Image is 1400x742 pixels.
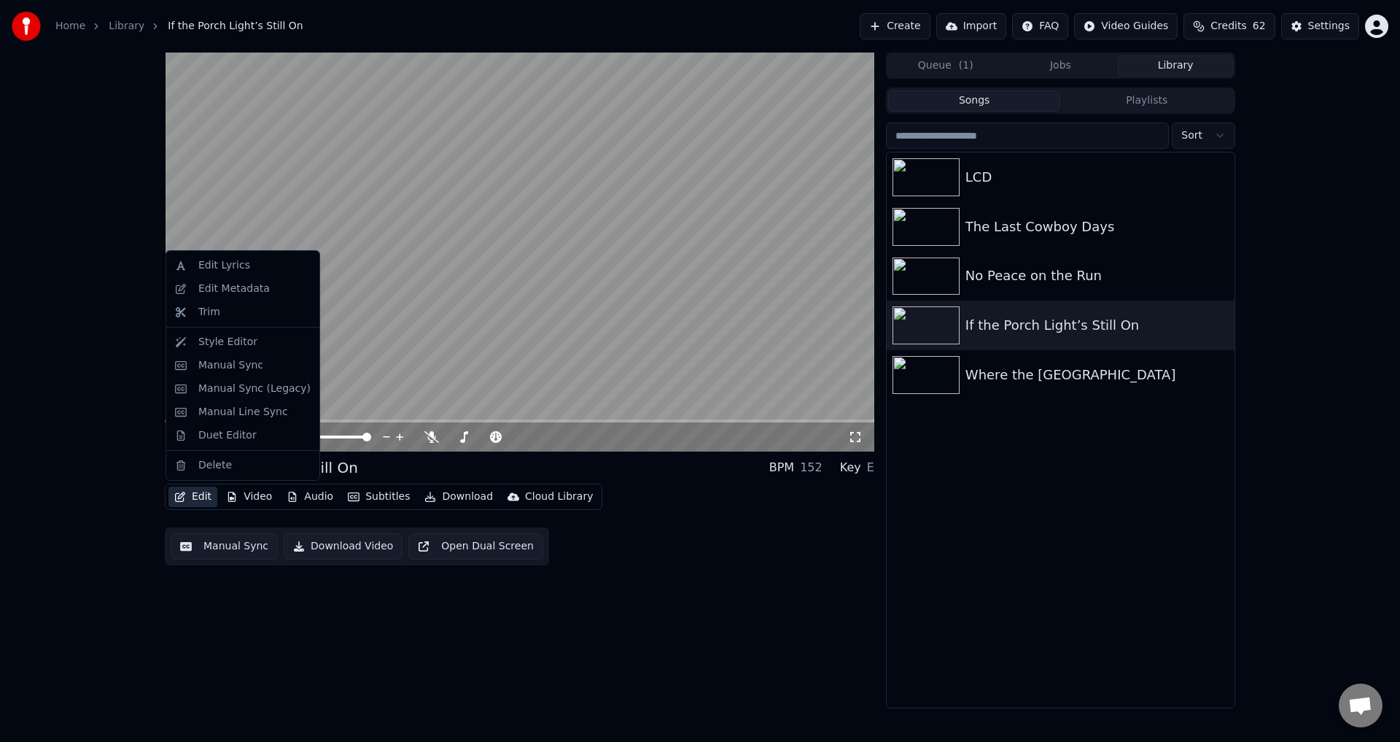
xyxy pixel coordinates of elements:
[965,266,1229,286] div: No Peace on the Run
[281,487,339,507] button: Audio
[1060,90,1233,112] button: Playlists
[1308,19,1350,34] div: Settings
[198,258,250,273] div: Edit Lyrics
[198,405,288,420] div: Manual Line Sync
[198,305,220,320] div: Trim
[840,459,861,476] div: Key
[959,58,973,73] span: ( 1 )
[888,90,1061,112] button: Songs
[198,382,311,396] div: Manual Sync (Legacy)
[284,533,402,560] button: Download Video
[198,358,263,373] div: Manual Sync
[867,459,874,476] div: E
[1210,19,1246,34] span: Credits
[860,13,930,39] button: Create
[965,167,1229,188] div: LCD
[168,19,303,34] span: If the Porch Light’s Still On
[198,282,270,296] div: Edit Metadata
[769,459,794,476] div: BPM
[936,13,1006,39] button: Import
[342,487,416,507] button: Subtitles
[965,217,1229,237] div: The Last Cowboy Days
[198,428,257,443] div: Duet Editor
[165,457,358,478] div: If the Porch Light’s Still On
[1074,13,1178,39] button: Video Guides
[12,12,41,41] img: youka
[1012,13,1068,39] button: FAQ
[220,487,278,507] button: Video
[419,487,499,507] button: Download
[1183,13,1275,39] button: Credits62
[800,459,822,476] div: 152
[1118,55,1233,77] button: Library
[1253,19,1266,34] span: 62
[888,55,1003,77] button: Queue
[965,315,1229,336] div: If the Porch Light’s Still On
[168,487,217,507] button: Edit
[109,19,144,34] a: Library
[965,365,1229,385] div: Where the [GEOGRAPHIC_DATA]
[525,490,593,504] div: Cloud Library
[171,533,278,560] button: Manual Sync
[1181,128,1202,143] span: Sort
[55,19,303,34] nav: breadcrumb
[55,19,85,34] a: Home
[198,335,257,349] div: Style Editor
[1003,55,1119,77] button: Jobs
[198,458,232,473] div: Delete
[1281,13,1359,39] button: Settings
[408,533,543,560] button: Open Dual Screen
[1339,684,1382,727] a: Chat öffnen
